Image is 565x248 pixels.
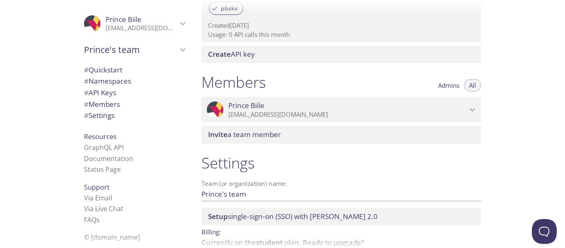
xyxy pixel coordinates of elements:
[84,193,112,202] a: Via Email
[228,111,467,119] p: [EMAIL_ADDRESS][DOMAIN_NAME]
[105,14,141,24] span: Prince Biile
[84,154,133,163] a: Documentation
[77,99,192,110] div: Members
[84,204,123,213] a: Via Live Chat
[201,97,481,123] div: Prince Biile
[84,88,116,97] span: API Keys
[208,212,378,221] span: single-sign-on (SSO) with [PERSON_NAME] 2.0
[84,143,124,152] a: GraphQL API
[228,101,264,110] span: Prince Biile
[208,49,231,59] span: Create
[77,87,192,99] div: API Keys
[84,99,89,109] span: #
[84,233,140,242] span: © [DOMAIN_NAME]
[532,219,557,244] iframe: Help Scout Beacon - Open
[84,76,131,86] span: Namespaces
[84,88,89,97] span: #
[77,110,192,121] div: Team Settings
[208,21,474,30] p: Created [DATE]
[84,65,89,75] span: #
[201,154,481,172] h1: Settings
[84,132,117,141] span: Resources
[464,79,481,91] button: All
[201,181,287,187] label: Team (or organization) name:
[84,183,110,192] span: Support
[84,44,177,55] span: Prince's team
[201,208,481,225] div: Setup SSO
[84,111,89,120] span: #
[208,30,474,39] p: Usage: 0 API calls this month
[77,10,192,37] div: Prince Biile
[77,64,192,76] div: Quickstart
[77,39,192,60] div: Prince's team
[208,130,227,139] span: Invite
[77,75,192,87] div: Namespaces
[201,126,481,143] div: Invite a team member
[201,225,481,237] p: Billing:
[208,212,228,221] span: Setup
[84,65,122,75] span: Quickstart
[201,46,481,63] div: Create API Key
[201,73,266,91] h1: Members
[105,24,177,32] p: [EMAIL_ADDRESS][DOMAIN_NAME]
[208,130,281,139] span: a team member
[96,215,100,224] span: s
[208,49,255,59] span: API key
[84,99,120,109] span: Members
[433,79,464,91] button: Admins
[84,215,100,224] a: FAQ
[84,111,115,120] span: Settings
[84,165,121,174] a: Status Page
[84,76,89,86] span: #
